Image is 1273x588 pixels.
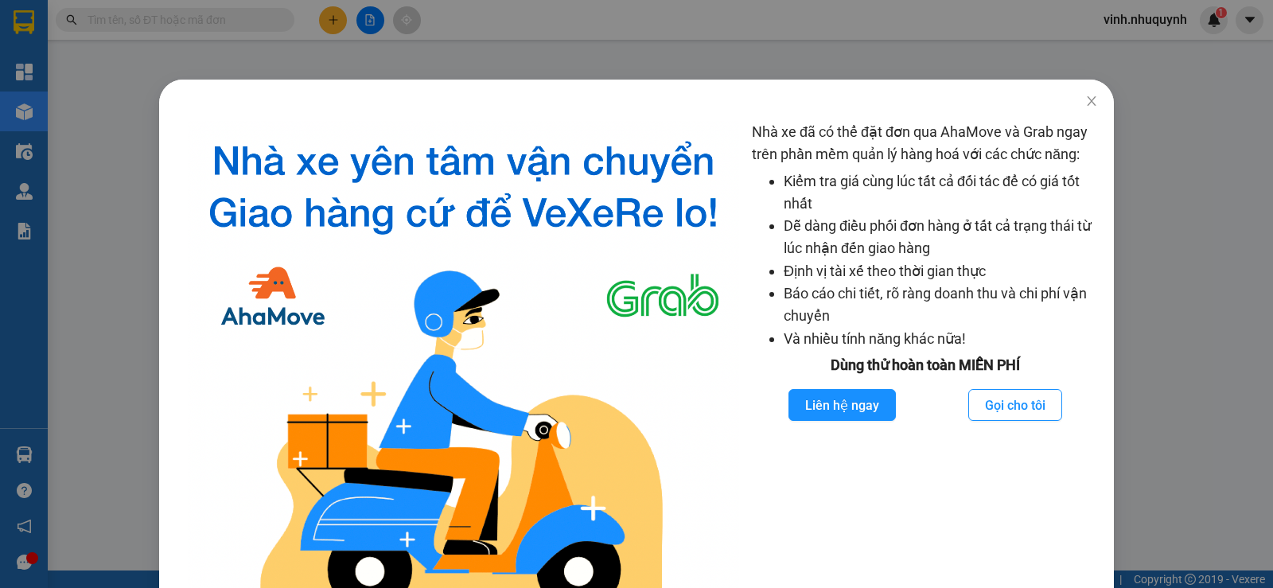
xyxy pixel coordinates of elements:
li: Kiểm tra giá cùng lúc tất cả đối tác để có giá tốt nhất [784,170,1098,216]
button: Gọi cho tôi [968,389,1062,421]
button: Liên hệ ngay [788,389,896,421]
span: close [1085,95,1098,107]
li: Và nhiều tính năng khác nữa! [784,328,1098,350]
li: Định vị tài xế theo thời gian thực [784,260,1098,282]
li: Báo cáo chi tiết, rõ ràng doanh thu và chi phí vận chuyển [784,282,1098,328]
li: Dễ dàng điều phối đơn hàng ở tất cả trạng thái từ lúc nhận đến giao hàng [784,215,1098,260]
button: Close [1069,80,1114,124]
span: Gọi cho tôi [985,395,1045,415]
span: Liên hệ ngay [805,395,879,415]
div: Dùng thử hoàn toàn MIỄN PHÍ [752,354,1098,376]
